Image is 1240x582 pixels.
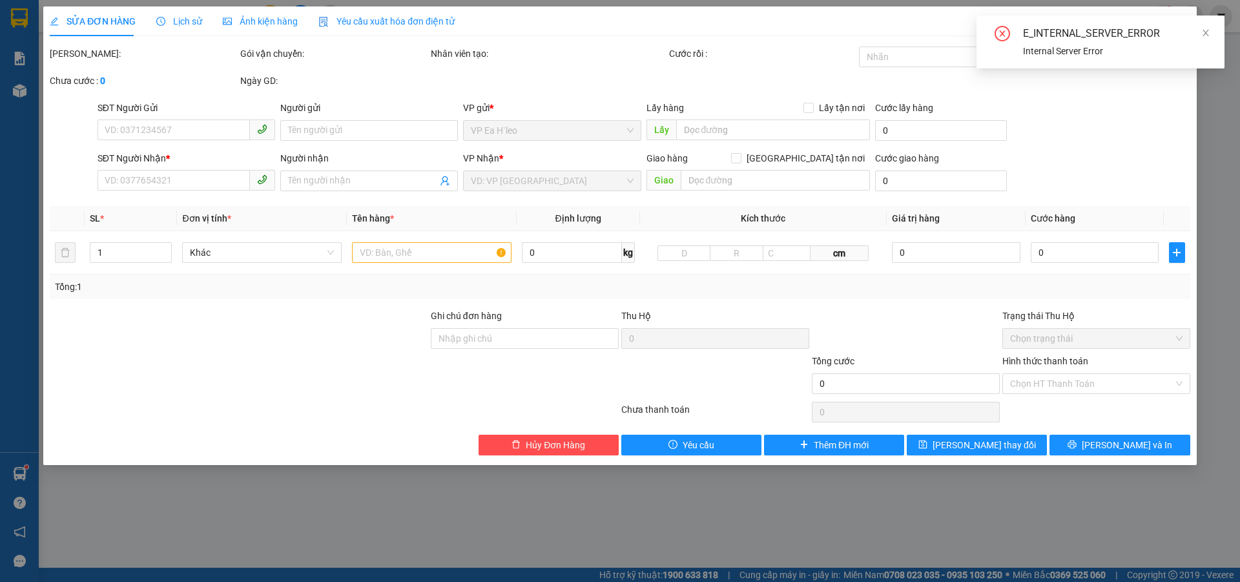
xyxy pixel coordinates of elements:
span: plus [800,440,809,450]
span: exclamation-circle [668,440,677,450]
span: Giao hàng [646,153,688,163]
input: Ghi chú đơn hàng [431,328,619,349]
span: Chọn trạng thái [1010,329,1183,348]
button: exclamation-circleYêu cầu [621,435,761,455]
input: Dọc đường [676,120,870,140]
span: Khác [191,243,335,262]
span: Yêu cầu xuất hóa đơn điện tử [318,16,455,26]
span: Lịch sử [156,16,202,26]
label: Cước lấy hàng [875,103,933,113]
span: Thu Hộ [621,311,651,321]
div: Ngày GD: [240,74,428,88]
button: plus [1170,242,1185,263]
button: save[PERSON_NAME] thay đổi [907,435,1047,455]
span: Tên hàng [352,213,394,223]
button: Close [1161,6,1197,43]
div: Tổng: 1 [55,280,479,294]
input: C [763,245,811,261]
span: [GEOGRAPHIC_DATA] tận nơi [741,151,870,165]
span: Cước hàng [1031,213,1075,223]
span: Đơn vị tính [183,213,231,223]
span: user-add [440,176,451,186]
input: R [710,245,763,261]
div: SĐT Người Gửi [98,101,275,115]
label: Hình thức thanh toán [1002,356,1088,366]
input: D [657,245,710,261]
div: [PERSON_NAME]: [50,47,238,61]
input: Cước lấy hàng [875,120,1007,141]
span: save [918,440,927,450]
img: icon [318,17,329,27]
span: delete [512,440,521,450]
span: SỬA ĐƠN HÀNG [50,16,136,26]
span: Tổng cước [812,356,854,366]
div: Người gửi [280,101,458,115]
span: phone [257,124,267,134]
input: VD: Bàn, Ghế [352,242,512,263]
button: plusThêm ĐH mới [764,435,904,455]
span: Ảnh kiện hàng [223,16,298,26]
span: Hủy Đơn Hàng [526,438,585,452]
div: Gói vận chuyển: [240,47,428,61]
span: VP Ea H`leo [471,121,634,140]
div: Chưa thanh toán [620,402,811,425]
span: Thêm ĐH mới [814,438,869,452]
input: Cước giao hàng [875,171,1007,191]
span: clock-circle [156,17,165,26]
span: Yêu cầu [683,438,714,452]
label: Ghi chú đơn hàng [431,311,502,321]
div: SĐT Người Nhận [98,151,275,165]
span: Lấy [646,120,676,140]
div: Nhân viên tạo: [431,47,666,61]
button: printer[PERSON_NAME] và In [1050,435,1190,455]
div: Internal Server Error [1023,44,1209,58]
span: edit [50,17,59,26]
span: Giao [646,170,681,191]
b: 0 [100,76,105,86]
span: Kích thước [741,213,785,223]
span: Giá trị hàng [892,213,940,223]
div: Chưa cước : [50,74,238,88]
span: Lấy hàng [646,103,684,113]
span: cm [811,245,869,261]
div: Trạng thái Thu Hộ [1002,309,1190,323]
span: phone [257,174,267,185]
div: VP gửi [464,101,641,115]
span: VP Nhận [464,153,500,163]
button: delete [55,242,76,263]
span: Định lượng [555,213,601,223]
span: SL [90,213,100,223]
span: picture [223,17,232,26]
span: Lấy tận nơi [814,101,870,115]
div: E_INTERNAL_SERVER_ERROR [1023,26,1209,41]
span: close-circle [995,26,1010,44]
span: printer [1068,440,1077,450]
span: kg [622,242,635,263]
span: [PERSON_NAME] và In [1082,438,1172,452]
button: deleteHủy Đơn Hàng [479,435,619,455]
span: close [1201,28,1210,37]
div: Người nhận [280,151,458,165]
div: Cước rồi : [669,47,857,61]
label: Cước giao hàng [875,153,939,163]
span: plus [1170,247,1184,258]
span: [PERSON_NAME] thay đổi [933,438,1036,452]
input: Dọc đường [681,170,870,191]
